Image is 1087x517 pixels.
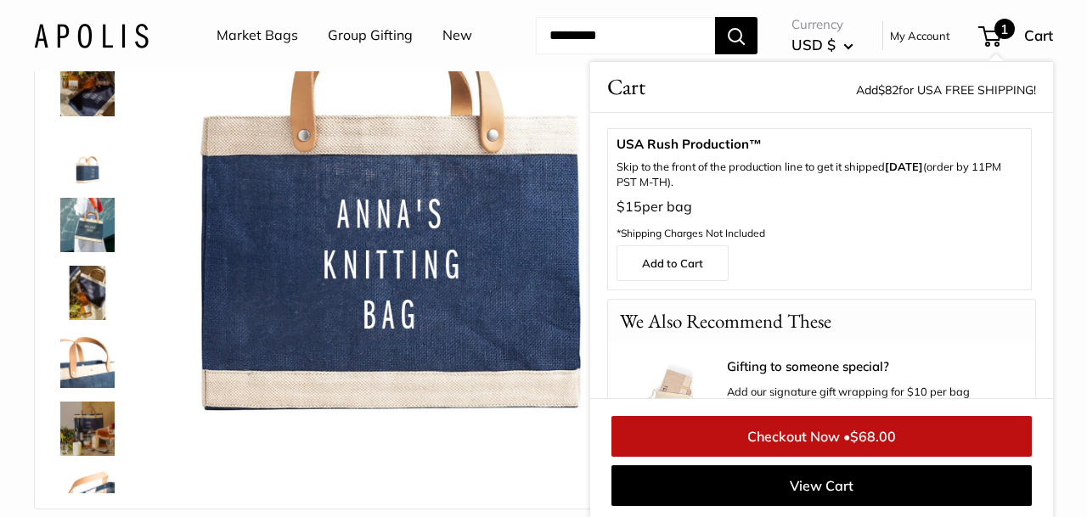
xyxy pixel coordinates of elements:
[608,300,843,343] p: We Also Recommend These
[34,23,149,48] img: Apolis
[60,266,115,320] img: Petite Market Bag in Navy
[60,62,115,116] img: Petite Market Bag in Navy
[60,198,115,252] img: Petite Market Bag in Navy
[57,59,118,120] a: Petite Market Bag in Navy
[850,428,896,445] span: $68.00
[328,23,413,48] a: Group Gifting
[856,82,1036,98] span: Add for USA FREE SHIPPING!
[217,23,298,48] a: Market Bags
[14,452,182,503] iframe: Sign Up via Text for Offers
[617,198,642,215] span: $15
[715,17,758,54] button: Search
[57,330,118,391] a: description_Super soft and durable leather handles.
[60,334,115,388] img: description_Super soft and durable leather handles.
[885,160,923,173] b: [DATE]
[791,13,853,37] span: Currency
[617,138,1022,151] span: USA Rush Production™
[617,194,1022,245] p: per bag
[536,17,715,54] input: Search...
[727,360,1018,374] a: Gifting to someone special?
[60,402,115,456] img: Petite Market Bag in Navy
[791,36,836,53] span: USD $
[607,70,645,104] span: Cart
[57,194,118,256] a: Petite Market Bag in Navy
[617,245,729,281] a: Add to Cart
[727,360,1018,423] div: Add our signature gift wrapping for $10 per bag
[57,262,118,323] a: Petite Market Bag in Navy
[611,416,1032,457] a: Checkout Now •$68.00
[980,22,1053,49] a: 1 Cart
[57,126,118,188] a: Petite Market Bag in Navy
[57,398,118,459] a: Petite Market Bag in Navy
[994,19,1015,39] span: 1
[1024,26,1053,44] span: Cart
[878,82,898,98] span: $82
[60,130,115,184] img: Petite Market Bag in Navy
[890,25,950,46] a: My Account
[611,465,1032,506] a: View Cart
[617,227,765,239] span: *Shipping Charges Not Included
[625,360,718,453] img: Apolis Signature Gift Wrapping
[442,23,472,48] a: New
[791,31,853,59] button: USD $
[617,160,1022,190] p: Skip to the front of the production line to get it shipped (order by 11PM PST M-TH).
